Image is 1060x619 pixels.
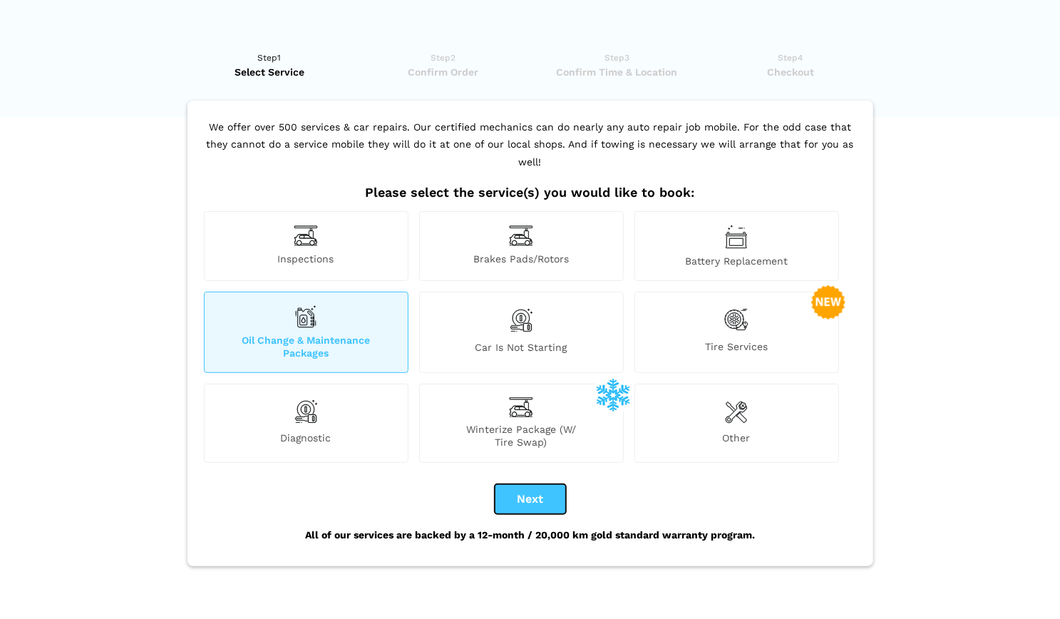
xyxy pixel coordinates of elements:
[187,51,352,79] a: Step1
[205,252,408,267] span: Inspections
[200,118,860,185] p: We offer over 500 services & car repairs. Our certified mechanics can do nearly any auto repair j...
[200,514,860,556] div: All of our services are backed by a 12-month / 20,000 km gold standard warranty program.
[361,65,525,79] span: Confirm Order
[187,65,352,79] span: Select Service
[635,340,838,359] span: Tire Services
[200,185,860,200] h2: Please select the service(s) you would like to book:
[811,285,845,319] img: new-badge-2-48.png
[420,341,623,359] span: Car is not starting
[709,65,873,79] span: Checkout
[361,51,525,79] a: Step2
[420,423,623,449] span: Winterize Package (W/ Tire Swap)
[635,431,838,449] span: Other
[709,51,873,79] a: Step4
[535,51,699,79] a: Step3
[205,334,408,359] span: Oil Change & Maintenance Packages
[535,65,699,79] span: Confirm Time & Location
[420,252,623,267] span: Brakes Pads/Rotors
[205,431,408,449] span: Diagnostic
[596,377,630,411] img: winterize-icon_1.png
[635,255,838,267] span: Battery Replacement
[495,484,566,514] button: Next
